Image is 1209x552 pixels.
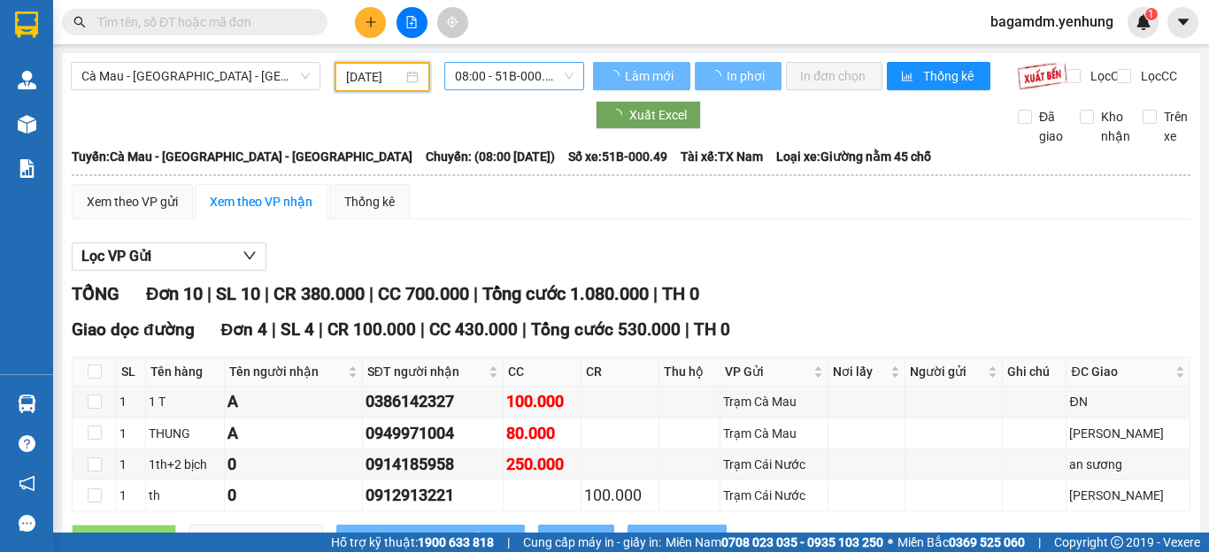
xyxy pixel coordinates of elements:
span: Xuất Excel [629,105,687,125]
td: A [225,387,362,418]
span: Nơi lấy [833,362,887,381]
span: Tài xế: TX Nam [681,147,763,166]
span: down [243,249,257,263]
span: loading [709,70,724,82]
span: Lọc CR [1083,66,1129,86]
button: aim [437,7,468,38]
button: Lọc VP Gửi [72,242,266,271]
span: Số xe: 51B-000.49 [568,147,667,166]
span: Tên người nhận [229,362,343,381]
span: search [73,16,86,28]
button: file-add [397,7,427,38]
span: | [685,319,689,340]
span: VP Gửi [725,362,810,381]
span: bagamdm.yenhung [976,11,1128,33]
td: 0 [225,480,362,511]
img: 9k= [1017,62,1067,90]
div: 1th+2 bịch [149,455,221,474]
span: Lọc CC [1134,66,1180,86]
span: Làm mới [625,66,676,86]
td: 0 [225,449,362,480]
span: In biên lai [661,529,712,548]
div: A [227,389,358,414]
span: Đã giao [1032,107,1070,146]
td: 0912913221 [363,480,504,511]
div: 100.000 [506,389,578,414]
td: 0386142327 [363,387,504,418]
span: Tổng cước 530.000 [531,319,681,340]
span: [PERSON_NAME] sắp xếp [370,529,511,548]
th: Tên hàng [146,357,225,387]
td: Trạm Cái Nước [720,449,828,480]
span: | [507,533,510,552]
img: warehouse-icon [18,115,36,134]
div: Thống kê [344,192,395,211]
span: question-circle [19,435,35,452]
span: | [272,319,276,340]
span: Trên xe [1157,107,1195,146]
span: | [522,319,527,340]
span: message [19,515,35,532]
div: ĐN [1069,392,1187,411]
strong: 0369 525 060 [949,535,1025,549]
span: Đơn 4 [221,319,268,340]
span: Loại xe: Giường nằm 45 chỗ [776,147,931,166]
button: bar-chartThống kê [887,62,990,90]
span: | [369,283,373,304]
div: 1 T [149,392,221,411]
div: 1 [119,424,142,443]
div: Trạm Cà Mau [723,392,825,411]
span: SĐT người nhận [367,362,485,381]
img: warehouse-icon [18,71,36,89]
td: 0914185958 [363,449,504,480]
span: | [319,319,323,340]
span: ĐC Giao [1071,362,1172,381]
span: 1 [1148,8,1154,20]
span: Giao dọc đường [72,319,195,340]
span: | [265,283,269,304]
div: 80.000 [506,421,578,446]
div: 100.000 [584,483,656,508]
span: notification [19,475,35,492]
span: | [420,319,425,340]
th: Thu hộ [659,357,720,387]
div: 0386142327 [366,389,500,414]
sup: 1 [1145,8,1158,20]
div: Xem theo VP nhận [210,192,312,211]
div: 250.000 [506,452,578,477]
span: Lọc VP Gửi [81,245,151,267]
div: 0912913221 [366,483,500,508]
span: Miền Nam [666,533,883,552]
td: 0949971004 [363,418,504,449]
span: file-add [405,16,418,28]
div: Trạm Cái Nước [723,455,825,474]
div: THUNG [149,424,221,443]
span: Người gửi [910,362,984,381]
span: In phơi [727,66,767,86]
span: 08:00 - 51B-000.49 [455,63,574,89]
div: 0 [227,483,358,508]
span: aim [446,16,458,28]
td: Trạm Cái Nước [720,480,828,511]
span: TH 0 [694,319,730,340]
span: CC 700.000 [378,283,469,304]
span: In DS [572,529,600,548]
button: Xuất Excel [596,101,701,129]
input: 13/08/2025 [346,67,403,87]
button: plus [355,7,386,38]
span: Cà Mau - Sài Gòn - Đồng Nai [81,63,310,89]
span: Hỗ trợ kỹ thuật: [331,533,494,552]
div: th [149,486,221,505]
div: [PERSON_NAME] [1069,486,1187,505]
div: A [227,421,358,446]
span: loading [610,109,629,121]
span: | [1038,533,1041,552]
span: ⚪️ [888,539,893,546]
div: [PERSON_NAME] [1069,424,1187,443]
td: A [225,418,362,449]
div: 1 [119,486,142,505]
span: CR 100.000 [327,319,416,340]
button: caret-down [1167,7,1198,38]
button: In phơi [695,62,782,90]
th: CC [504,357,581,387]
